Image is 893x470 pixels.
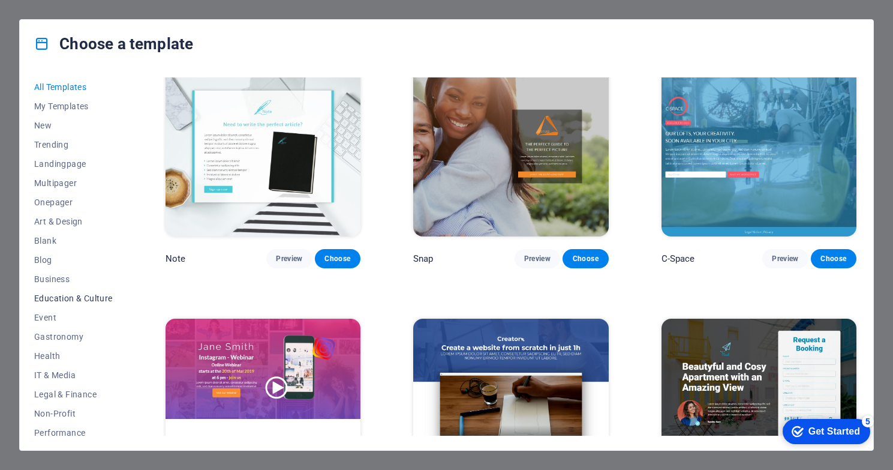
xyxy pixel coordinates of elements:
button: Blank [34,231,113,250]
span: Event [34,313,113,322]
button: Preview [266,249,312,268]
p: Snap [413,253,434,265]
span: IT & Media [34,370,113,380]
span: All Templates [34,82,113,92]
button: Gastronomy [34,327,113,346]
button: Landingpage [34,154,113,173]
button: Blog [34,250,113,270]
span: Performance [34,428,113,438]
span: Legal & Finance [34,390,113,399]
span: Art & Design [34,217,113,226]
span: New [34,121,113,130]
button: Preview [762,249,808,268]
p: C-Space [662,253,695,265]
span: Non-Profit [34,409,113,418]
span: Onepager [34,197,113,207]
div: Get Started 5 items remaining, 0% complete [10,6,97,31]
div: Get Started [35,13,87,24]
span: Preview [276,254,302,264]
h4: Choose a template [34,34,193,53]
button: Art & Design [34,212,113,231]
button: My Templates [34,97,113,116]
img: Snap [413,56,608,237]
div: 5 [89,2,101,14]
button: Non-Profit [34,404,113,423]
button: Legal & Finance [34,385,113,404]
button: IT & Media [34,366,113,385]
button: Business [34,270,113,289]
button: All Templates [34,77,113,97]
span: Health [34,351,113,361]
span: Choose [820,254,847,264]
button: Preview [515,249,560,268]
button: Choose [563,249,608,268]
img: Note [166,56,360,237]
span: Blank [34,236,113,246]
button: Trending [34,135,113,154]
button: Performance [34,423,113,442]
span: Trending [34,140,113,149]
img: C-Space [662,56,856,237]
button: Multipager [34,173,113,193]
span: Choose [324,254,351,264]
span: Blog [34,255,113,265]
span: Business [34,274,113,284]
button: Education & Culture [34,289,113,308]
span: Education & Culture [34,294,113,303]
button: Choose [315,249,360,268]
span: Gastronomy [34,332,113,342]
span: My Templates [34,101,113,111]
span: Choose [572,254,599,264]
span: Landingpage [34,159,113,169]
button: Health [34,346,113,366]
button: New [34,116,113,135]
span: Preview [524,254,551,264]
button: Choose [811,249,856,268]
button: Onepager [34,193,113,212]
span: Multipager [34,178,113,188]
p: Note [166,253,186,265]
span: Preview [772,254,798,264]
button: Event [34,308,113,327]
